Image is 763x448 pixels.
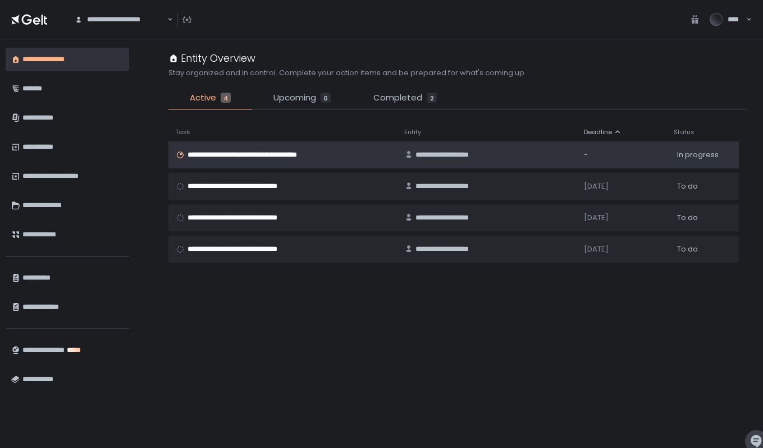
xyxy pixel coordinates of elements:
div: 2 [427,93,437,103]
span: [DATE] [584,181,609,191]
span: Entity [404,128,421,136]
span: Deadline [584,128,612,136]
span: Task [175,128,190,136]
span: To do [677,213,698,223]
span: Upcoming [273,92,316,104]
span: To do [677,244,698,254]
span: Completed [373,92,422,104]
div: 0 [321,93,331,103]
div: Search for option [67,8,173,31]
div: Entity Overview [168,51,255,66]
span: - [584,150,588,160]
span: In progress [677,150,719,160]
h2: Stay organized and in control. Complete your action items and be prepared for what's coming up. [168,68,526,78]
span: [DATE] [584,244,609,254]
div: 4 [221,93,231,103]
span: Status [674,128,695,136]
span: [DATE] [584,213,609,223]
span: Active [190,92,216,104]
span: To do [677,181,698,191]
